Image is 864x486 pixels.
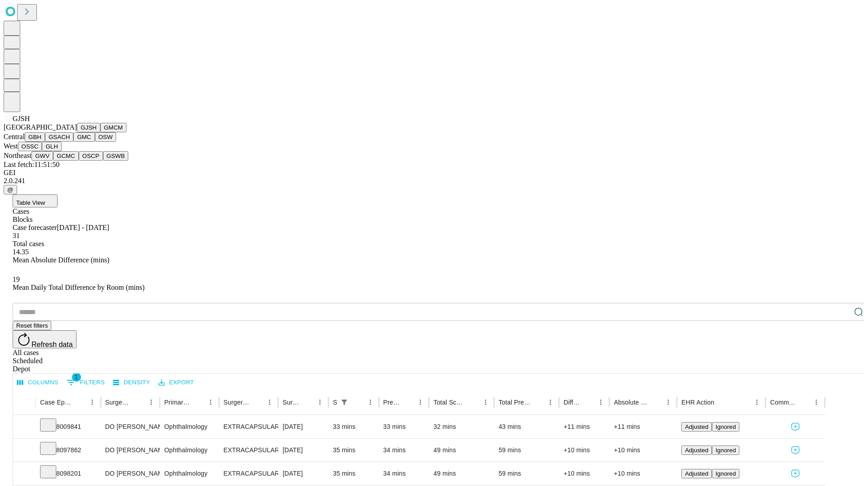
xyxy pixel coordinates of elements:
button: Menu [544,396,557,409]
div: Ophthalmology [164,462,214,485]
button: Ignored [712,422,739,432]
button: Sort [582,396,594,409]
div: +10 mins [563,439,605,462]
span: 1 [72,373,81,382]
button: Sort [351,396,364,409]
span: [GEOGRAPHIC_DATA] [4,123,77,131]
button: Menu [364,396,377,409]
span: [DATE] - [DATE] [57,224,109,231]
span: Adjusted [685,423,708,430]
div: 43 mins [499,415,555,438]
div: Case Epic Id [40,399,72,406]
button: GSWB [103,151,129,161]
div: Surgery Date [283,399,300,406]
div: Predicted In Room Duration [383,399,401,406]
button: Sort [192,396,204,409]
button: OSSC [18,142,42,151]
button: Expand [18,419,31,435]
button: Table View [13,194,58,207]
span: West [4,142,18,150]
div: 32 mins [433,415,490,438]
button: Sort [649,396,662,409]
button: Ignored [712,445,739,455]
button: GMC [73,132,94,142]
span: Northeast [4,152,31,159]
div: 33 mins [333,415,374,438]
div: Primary Service [164,399,190,406]
button: Density [111,376,153,390]
button: GMCM [100,123,126,132]
div: Difference [563,399,581,406]
div: Ophthalmology [164,415,214,438]
div: +10 mins [614,439,672,462]
button: Show filters [338,396,351,409]
button: Adjusted [681,469,712,478]
button: GLH [42,142,61,151]
button: Expand [18,443,31,459]
button: Adjusted [681,445,712,455]
span: Ignored [715,447,736,454]
button: Menu [662,396,675,409]
div: [DATE] [283,439,324,462]
button: Menu [594,396,607,409]
span: 19 [13,275,20,283]
span: Central [4,133,25,140]
span: Last fetch: 11:51:50 [4,161,59,168]
div: Total Predicted Duration [499,399,531,406]
span: Adjusted [685,447,708,454]
div: DO [PERSON_NAME] [105,462,155,485]
button: Select columns [15,376,61,390]
div: 59 mins [499,462,555,485]
button: GJSH [77,123,100,132]
button: Menu [314,396,326,409]
span: Refresh data [31,341,73,348]
div: 59 mins [499,439,555,462]
div: 8098201 [40,462,96,485]
button: Menu [479,396,492,409]
div: [DATE] [283,415,324,438]
div: +11 mins [563,415,605,438]
div: Surgeon Name [105,399,131,406]
span: Table View [16,199,45,206]
button: Adjusted [681,422,712,432]
button: Menu [204,396,217,409]
div: Ophthalmology [164,439,214,462]
div: EHR Action [681,399,714,406]
span: 14.35 [13,248,29,256]
span: Total cases [13,240,44,247]
div: 8009841 [40,415,96,438]
div: 49 mins [433,439,490,462]
button: Expand [18,466,31,482]
div: [DATE] [283,462,324,485]
button: Show filters [64,375,107,390]
div: +10 mins [614,462,672,485]
button: Sort [531,396,544,409]
div: Absolute Difference [614,399,648,406]
span: Ignored [715,423,736,430]
div: Surgery Name [224,399,250,406]
div: 2.0.241 [4,177,860,185]
div: Scheduled In Room Duration [333,399,337,406]
button: Sort [301,396,314,409]
div: DO [PERSON_NAME] [105,415,155,438]
button: Sort [251,396,263,409]
span: Reset filters [16,322,48,329]
button: Sort [401,396,414,409]
div: EXTRACAPSULAR CATARACT REMOVAL WITH [MEDICAL_DATA] [224,415,274,438]
button: Sort [132,396,145,409]
span: GJSH [13,115,30,122]
button: Sort [797,396,810,409]
button: Sort [73,396,86,409]
button: GWV [31,151,53,161]
div: +10 mins [563,462,605,485]
div: DO [PERSON_NAME] [105,439,155,462]
div: 33 mins [383,415,425,438]
div: 49 mins [433,462,490,485]
button: Menu [414,396,427,409]
div: 34 mins [383,439,425,462]
button: Ignored [712,469,739,478]
span: 31 [13,232,20,239]
button: Sort [715,396,728,409]
span: Mean Absolute Difference (mins) [13,256,109,264]
button: GBH [25,132,45,142]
